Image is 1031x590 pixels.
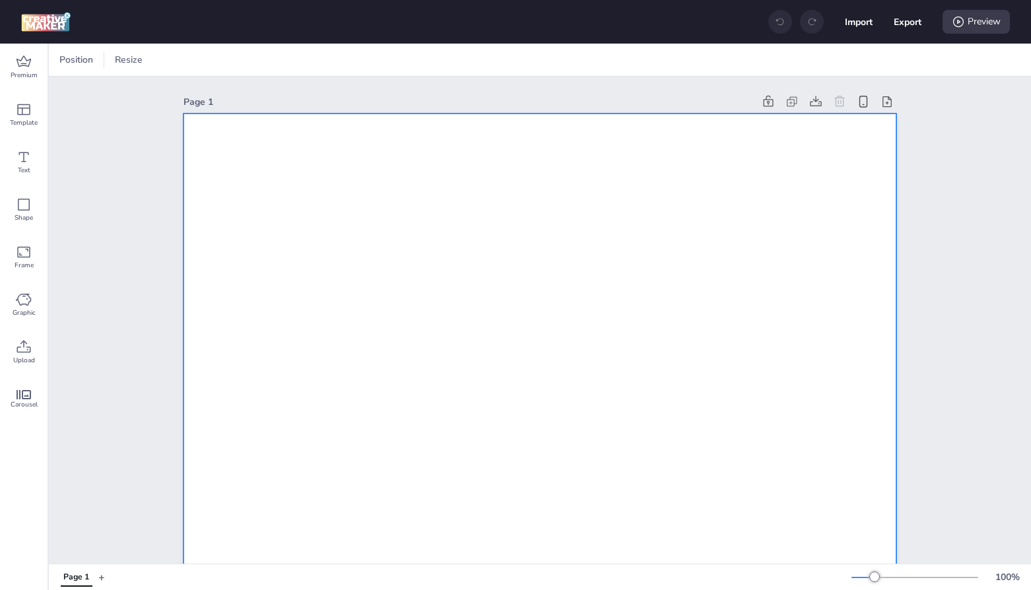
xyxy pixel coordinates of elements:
div: Preview [943,10,1010,34]
div: Tabs [54,566,98,589]
img: logo Creative Maker [21,12,71,32]
button: + [98,566,105,589]
div: 100 % [991,570,1023,584]
span: Graphic [13,308,36,318]
button: Import [845,8,873,36]
div: Page 1 [63,572,89,583]
span: Upload [13,355,35,366]
span: Shape [15,213,33,223]
span: Carousel [11,399,38,410]
button: Export [894,8,921,36]
span: Frame [15,260,34,271]
div: Page 1 [183,95,754,109]
span: Position [57,53,96,67]
span: Premium [11,70,38,81]
span: Resize [112,53,145,67]
span: Text [18,165,30,176]
span: Template [10,117,38,128]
